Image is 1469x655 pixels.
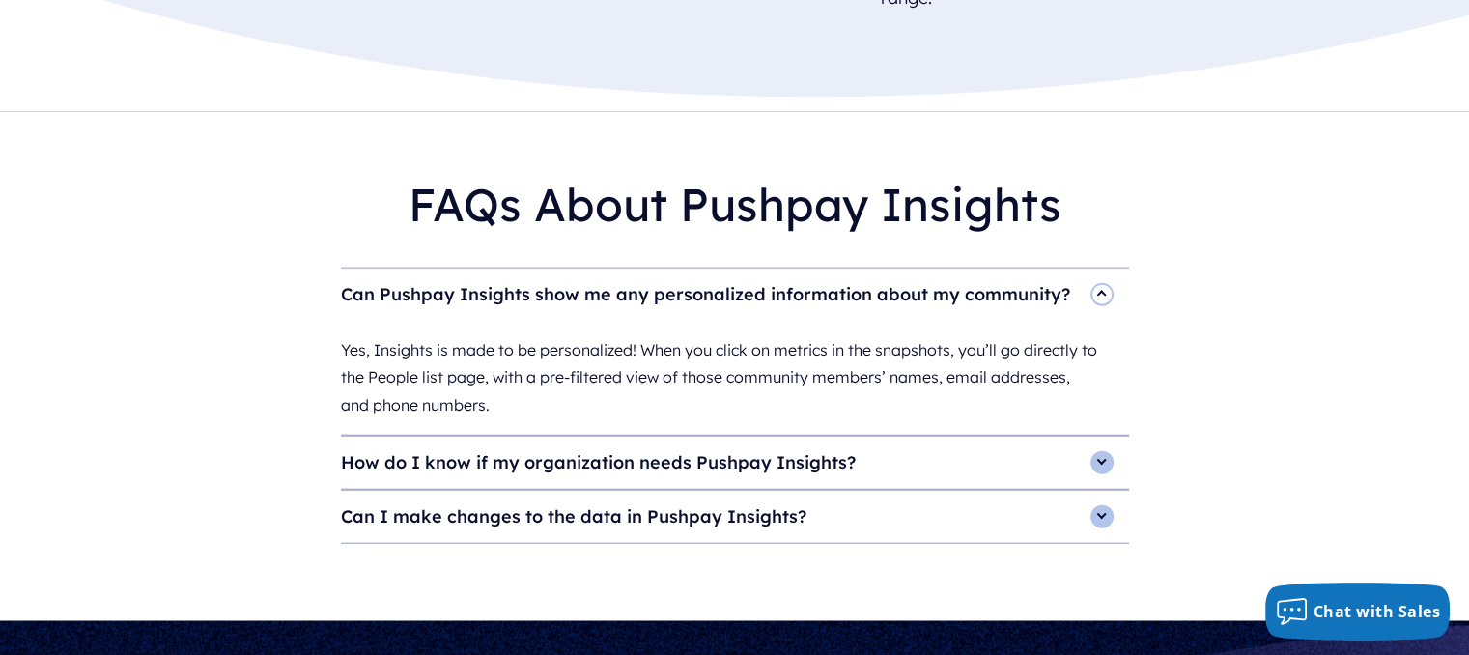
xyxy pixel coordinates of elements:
div: Yes, Insights is made to be personalized! When you click on metrics in the snapshots, you’ll go d... [341,321,1129,435]
button: Chat with Sales [1265,583,1451,641]
h2: FAQs About Pushpay Insights [341,162,1129,247]
h4: Can Pushpay Insights show me any personalized information about my community? [341,269,1129,321]
span: Chat with Sales [1314,601,1441,622]
h4: How do I know if my organization needs Pushpay Insights? [341,437,1129,489]
h4: Can I make changes to the data in Pushpay Insights? [341,491,1129,543]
